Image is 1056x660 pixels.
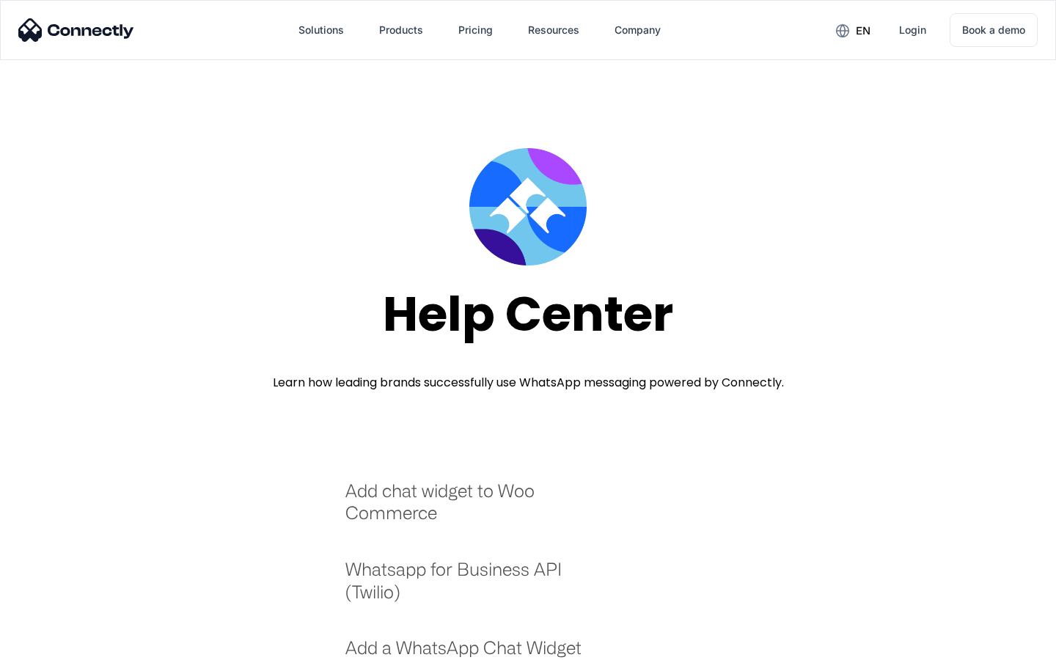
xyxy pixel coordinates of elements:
[345,480,601,539] a: Add chat widget to Woo Commerce
[887,12,938,48] a: Login
[615,20,661,40] div: Company
[18,18,134,42] img: Connectly Logo
[856,21,870,41] div: en
[528,20,579,40] div: Resources
[899,20,926,40] div: Login
[345,558,601,617] a: Whatsapp for Business API (Twilio)
[29,634,88,655] ul: Language list
[379,20,423,40] div: Products
[15,634,88,655] aside: Language selected: English
[950,13,1038,47] a: Book a demo
[298,20,344,40] div: Solutions
[273,374,784,392] div: Learn how leading brands successfully use WhatsApp messaging powered by Connectly.
[447,12,505,48] a: Pricing
[383,287,673,341] div: Help Center
[458,20,493,40] div: Pricing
